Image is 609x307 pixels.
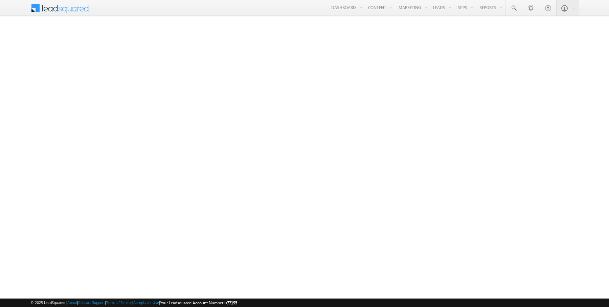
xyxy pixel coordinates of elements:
span: 77195 [227,300,237,305]
a: About [67,300,77,305]
a: Terms of Service [106,300,132,305]
span: © 2025 LeadSquared | | | | | [30,300,237,306]
span: Your Leadsquared Account Number is [160,300,237,305]
a: Acceptable Use [133,300,159,305]
a: Contact Support [78,300,105,305]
